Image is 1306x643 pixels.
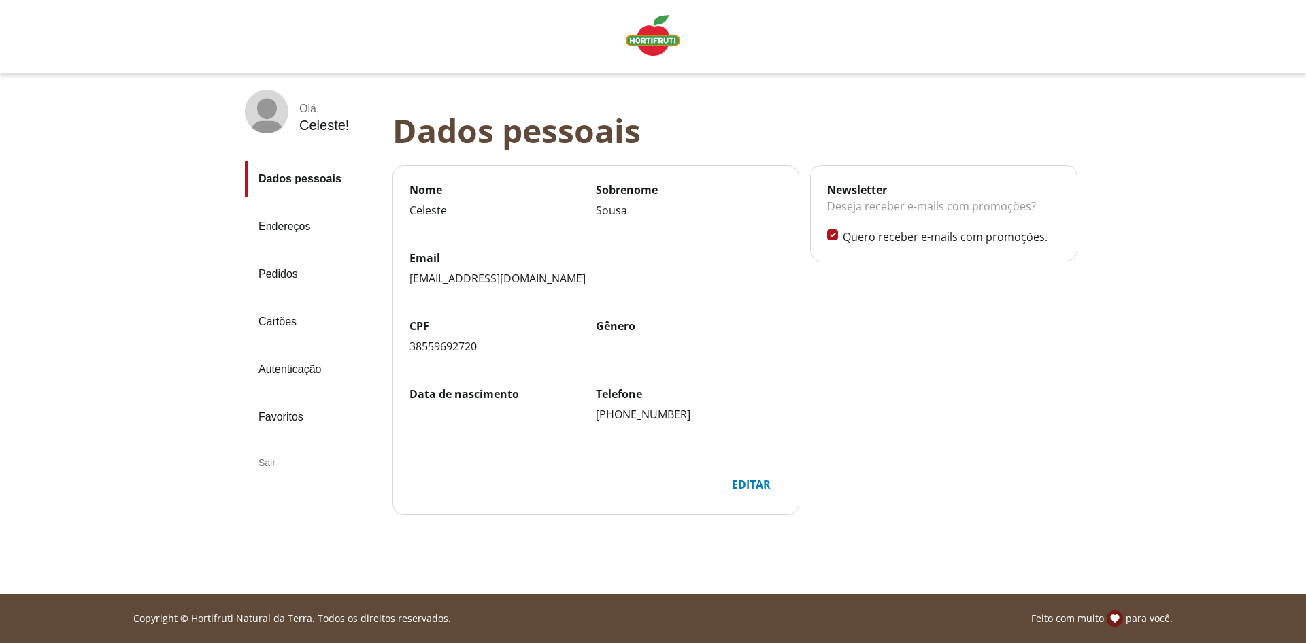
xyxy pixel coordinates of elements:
div: Olá , [299,103,349,115]
div: Newsletter [827,182,1060,197]
div: 38559692720 [409,339,596,354]
a: Favoritos [245,399,382,435]
div: Celeste [409,203,596,218]
img: Logo [626,15,680,56]
label: Nome [409,182,596,197]
a: Pedidos [245,256,382,293]
p: Copyright © Hortifruti Natural da Terra. Todos os direitos reservados. [133,612,451,625]
div: [PHONE_NUMBER] [596,407,782,422]
img: amor [1107,610,1123,627]
a: Dados pessoais [245,161,382,197]
div: Celeste ! [299,118,349,133]
div: Dados pessoais [392,112,1088,149]
a: Endereços [245,208,382,245]
label: CPF [409,318,596,333]
div: Deseja receber e-mails com promoções? [827,197,1060,229]
label: Email [409,250,782,265]
p: Feito com muito para você. [1031,610,1173,627]
div: Linha de sessão [5,610,1301,627]
a: Autenticação [245,351,382,388]
a: Cartões [245,303,382,340]
div: Editar [721,472,782,497]
label: Sobrenome [596,182,782,197]
div: Sousa [596,203,782,218]
div: [EMAIL_ADDRESS][DOMAIN_NAME] [409,271,782,286]
label: Quero receber e-mails com promoções. [843,229,1060,244]
div: Sair [245,446,382,479]
button: Editar [720,471,782,498]
label: Gênero [596,318,782,333]
label: Telefone [596,386,782,401]
a: Logo [620,10,686,64]
label: Data de nascimento [409,386,596,401]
